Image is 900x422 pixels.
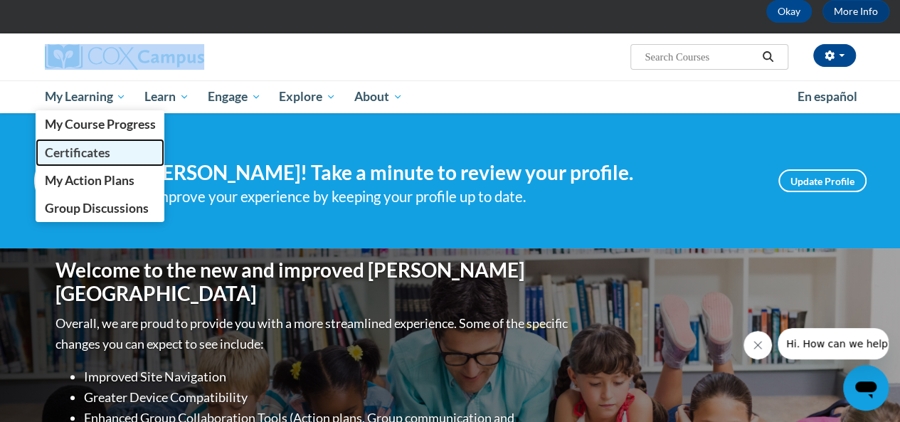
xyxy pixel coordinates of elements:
[144,88,189,105] span: Learn
[36,167,165,194] a: My Action Plans
[36,194,165,222] a: Group Discussions
[778,169,867,192] a: Update Profile
[643,48,757,65] input: Search Courses
[45,44,301,70] a: Cox Campus
[120,185,757,209] div: Help improve your experience by keeping your profile up to date.
[84,387,571,408] li: Greater Device Compatibility
[778,328,889,359] iframe: Message from company
[279,88,336,105] span: Explore
[55,313,571,354] p: Overall, we are proud to provide you with a more streamlined experience. Some of the specific cha...
[34,149,98,213] img: Profile Image
[198,80,270,113] a: Engage
[44,145,110,160] span: Certificates
[44,201,148,216] span: Group Discussions
[743,331,772,359] iframe: Close message
[354,88,403,105] span: About
[208,88,261,105] span: Engage
[757,48,778,65] button: Search
[788,82,867,112] a: En español
[45,44,204,70] img: Cox Campus
[345,80,412,113] a: About
[44,173,134,188] span: My Action Plans
[55,258,571,306] h1: Welcome to the new and improved [PERSON_NAME][GEOGRAPHIC_DATA]
[120,161,757,185] h4: Hi [PERSON_NAME]! Take a minute to review your profile.
[798,89,857,104] span: En español
[843,365,889,411] iframe: Button to launch messaging window
[36,110,165,138] a: My Course Progress
[84,366,571,387] li: Improved Site Navigation
[36,80,136,113] a: My Learning
[270,80,345,113] a: Explore
[813,44,856,67] button: Account Settings
[135,80,198,113] a: Learn
[44,88,126,105] span: My Learning
[34,80,867,113] div: Main menu
[44,117,155,132] span: My Course Progress
[9,10,115,21] span: Hi. How can we help?
[36,139,165,167] a: Certificates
